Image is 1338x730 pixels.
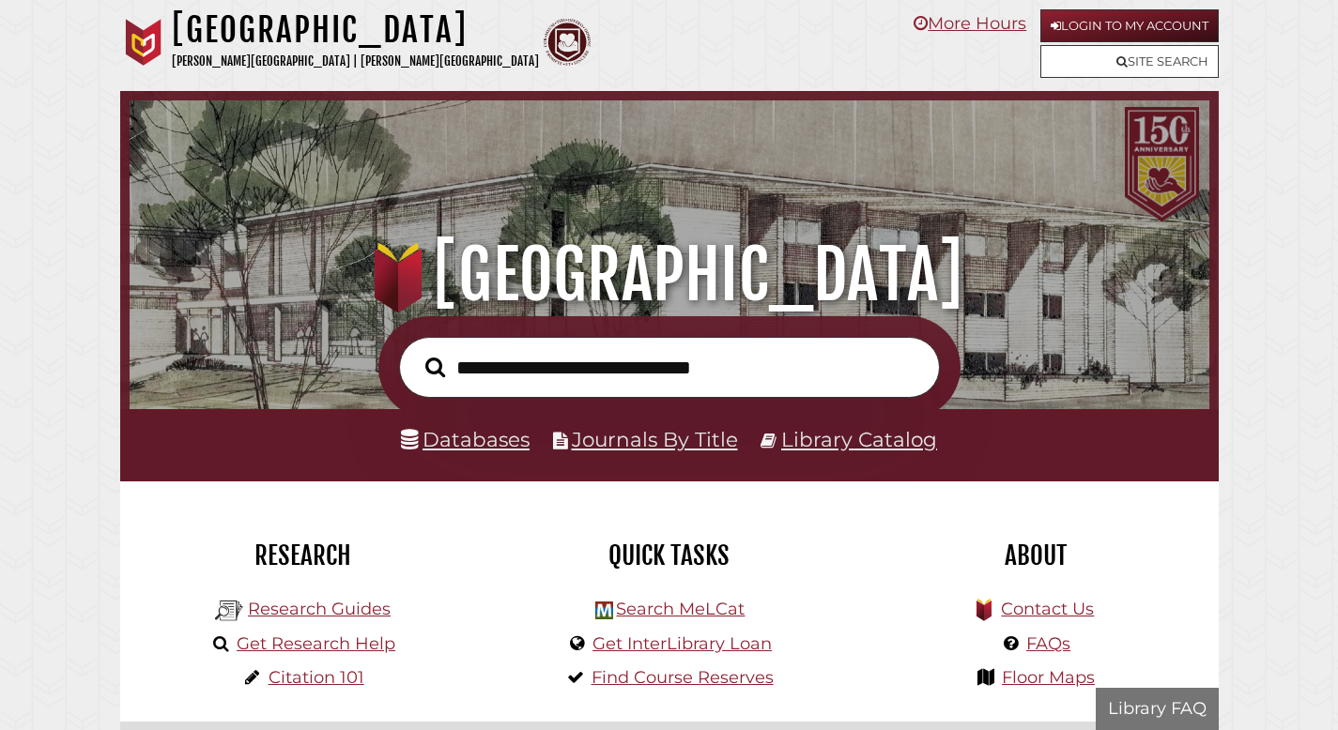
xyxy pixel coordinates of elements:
[425,357,445,378] i: Search
[134,540,472,571] h2: Research
[592,667,774,688] a: Find Course Reserves
[1002,667,1095,688] a: Floor Maps
[120,19,167,66] img: Calvin University
[172,51,539,72] p: [PERSON_NAME][GEOGRAPHIC_DATA] | [PERSON_NAME][GEOGRAPHIC_DATA]
[781,427,937,451] a: Library Catalog
[867,540,1205,571] h2: About
[248,599,391,619] a: Research Guides
[269,667,364,688] a: Citation 101
[1040,45,1219,78] a: Site Search
[215,597,243,625] img: Hekman Library Logo
[237,633,395,654] a: Get Research Help
[616,599,745,619] a: Search MeLCat
[500,540,838,571] h2: Quick Tasks
[172,9,539,51] h1: [GEOGRAPHIC_DATA]
[595,601,613,619] img: Hekman Library Logo
[544,19,591,66] img: Calvin Theological Seminary
[149,234,1189,316] h1: [GEOGRAPHIC_DATA]
[914,13,1026,34] a: More Hours
[1001,599,1094,619] a: Contact Us
[401,427,530,451] a: Databases
[592,633,772,654] a: Get InterLibrary Loan
[1040,9,1219,42] a: Login to My Account
[416,352,454,383] button: Search
[1026,633,1070,654] a: FAQs
[572,427,738,451] a: Journals By Title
